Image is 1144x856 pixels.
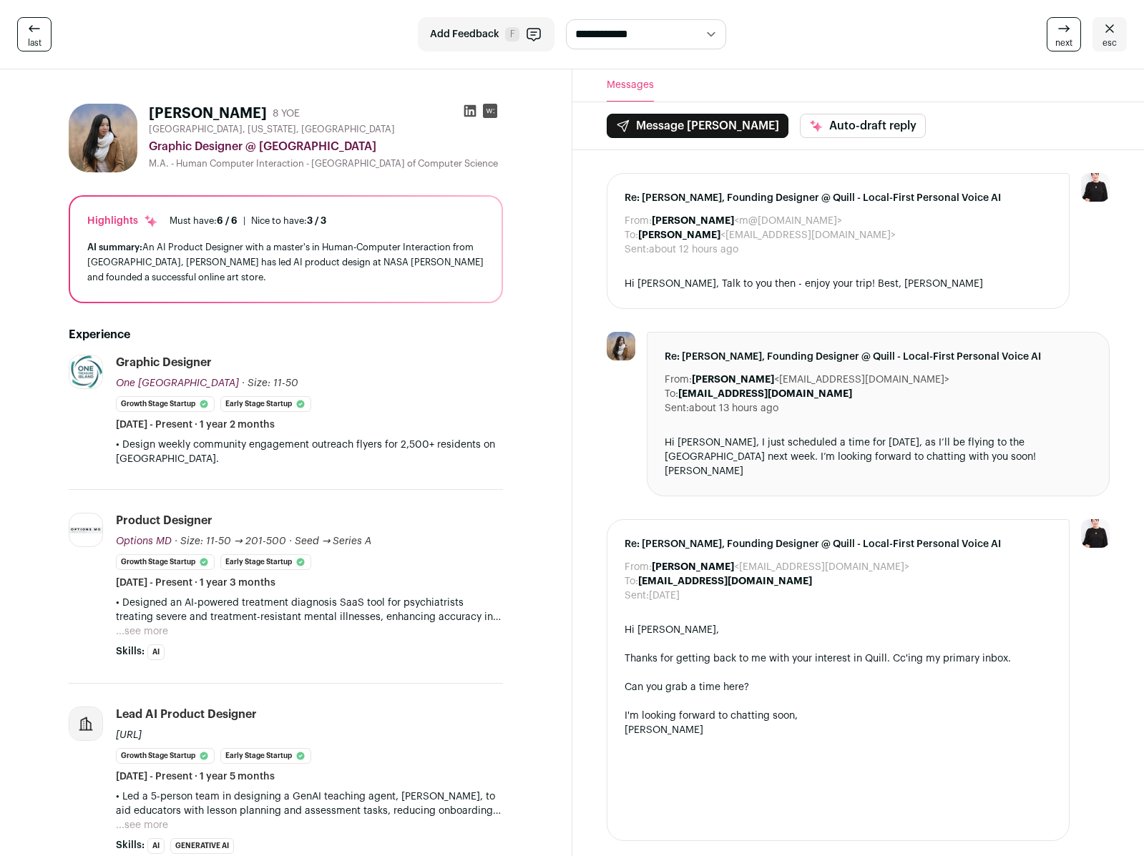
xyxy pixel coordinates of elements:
[625,242,649,257] dt: Sent:
[625,711,798,721] span: I'm looking forward to chatting soon,
[149,104,267,124] h1: [PERSON_NAME]
[505,27,519,41] span: F
[116,418,275,432] span: [DATE] - Present · 1 year 2 months
[116,378,239,388] span: One [GEOGRAPHIC_DATA]
[170,838,234,854] li: Generative AI
[116,624,168,639] button: ...see more
[170,215,326,227] ul: |
[652,216,734,226] b: [PERSON_NAME]
[1055,37,1072,49] span: next
[649,589,680,603] dd: [DATE]
[149,158,503,169] div: M.A. - Human Computer Interaction - [GEOGRAPHIC_DATA] of Computer Science
[625,723,1052,737] div: [PERSON_NAME]
[625,574,638,589] dt: To:
[649,242,738,257] dd: about 12 hours ago
[625,228,638,242] dt: To:
[678,389,852,399] b: [EMAIL_ADDRESS][DOMAIN_NAME]
[665,373,692,387] dt: From:
[638,228,896,242] dd: <[EMAIL_ADDRESS][DOMAIN_NAME]>
[638,576,812,586] b: [EMAIL_ADDRESS][DOMAIN_NAME]
[28,37,41,49] span: last
[689,401,778,415] dd: about 13 hours ago
[665,401,689,415] dt: Sent:
[625,537,1052,551] span: Re: [PERSON_NAME], Founding Designer @ Quill - Local-First Personal Voice AI
[116,576,275,590] span: [DATE] - Present · 1 year 3 months
[116,355,212,370] div: Graphic Designer
[607,114,788,138] button: Message [PERSON_NAME]
[149,124,395,135] span: [GEOGRAPHIC_DATA], [US_STATE], [GEOGRAPHIC_DATA]
[625,651,1052,666] div: Thanks for getting back to me with your interest in Quill. Cc'ing my primary inbox.
[251,215,326,227] div: Nice to have:
[665,387,678,401] dt: To:
[638,230,720,240] b: [PERSON_NAME]
[116,789,503,818] p: • Led a 5-person team in designing a GenAI teaching agent, [PERSON_NAME], to aid educators with l...
[607,332,635,360] img: 6901ca6cfa391a3a498f521af44ca5f07cb8fafd37a5688c63ebb64bb4dae2f3.jpg
[87,242,142,252] span: AI summary:
[418,17,554,51] button: Add Feedback F
[116,536,172,546] span: Options MD
[220,396,311,412] li: Early Stage Startup
[289,534,292,548] span: ·
[116,769,275,784] span: [DATE] - Present · 1 year 5 months
[652,562,734,572] b: [PERSON_NAME]
[116,748,215,764] li: Growth Stage Startup
[69,527,102,533] img: a1fbb887cd3294d64122ae4da30c14619c74b676b45a1bf5805f3fc3855d1bb3.jpg
[116,838,145,852] span: Skills:
[116,730,142,740] span: [URL]
[116,513,212,528] div: Product Designer
[87,240,484,285] div: An AI Product Designer with a master's in Human-Computer Interaction from [GEOGRAPHIC_DATA], [PER...
[116,438,503,466] p: • Design weekly community engagement outreach flyers for 2,500+ residents on [GEOGRAPHIC_DATA].
[69,104,137,172] img: 6901ca6cfa391a3a498f521af44ca5f07cb8fafd37a5688c63ebb64bb4dae2f3.jpg
[692,375,774,385] b: [PERSON_NAME]
[1081,519,1110,548] img: 9240684-medium_jpg
[17,17,52,51] a: last
[1047,17,1081,51] a: next
[220,748,311,764] li: Early Stage Startup
[116,644,145,659] span: Skills:
[116,818,168,832] button: ...see more
[652,214,842,228] dd: <m@[DOMAIN_NAME]>
[116,396,215,412] li: Growth Stage Startup
[217,216,238,225] span: 6 / 6
[625,682,749,692] a: Can you grab a time here?
[625,191,1052,205] span: Re: [PERSON_NAME], Founding Designer @ Quill - Local-First Personal Voice AI
[625,277,1052,291] div: Hi [PERSON_NAME], Talk to you then - enjoy your trip! Best, [PERSON_NAME]
[295,536,372,546] span: Seed → Series A
[607,69,654,102] button: Messages
[147,644,165,660] li: AI
[220,554,311,570] li: Early Stage Startup
[665,436,1092,478] div: Hi [PERSON_NAME], I just scheduled a time for [DATE], as I’ll be flying to the [GEOGRAPHIC_DATA] ...
[625,589,649,603] dt: Sent:
[69,707,102,740] img: company-logo-placeholder-414d4e2ec0e2ddebbe968bf319fdfe5acfe0c9b87f798d344e800bc9a89632a0.png
[665,350,1092,364] span: Re: [PERSON_NAME], Founding Designer @ Quill - Local-First Personal Voice AI
[625,623,1052,637] div: Hi [PERSON_NAME],
[1092,17,1127,51] a: esc
[625,214,652,228] dt: From:
[69,355,102,388] img: 9ca4ecc9773881822ec326a50a54140851184c61db4fb05c3e9b4248a8d12cad.jpg
[175,536,286,546] span: · Size: 11-50 → 201-500
[147,838,165,854] li: AI
[273,107,300,121] div: 8 YOE
[116,596,503,624] p: • Designed an AI-powered treatment diagnosis SaaS tool for psychiatrists treating severe and trea...
[652,560,909,574] dd: <[EMAIL_ADDRESS][DOMAIN_NAME]>
[692,373,949,387] dd: <[EMAIL_ADDRESS][DOMAIN_NAME]>
[307,216,326,225] span: 3 / 3
[1103,37,1117,49] span: esc
[87,214,158,228] div: Highlights
[242,378,298,388] span: · Size: 11-50
[430,27,499,41] span: Add Feedback
[116,554,215,570] li: Growth Stage Startup
[116,707,257,722] div: Lead AI Product Designer
[1081,173,1110,202] img: 9240684-medium_jpg
[149,138,503,155] div: Graphic Designer @ [GEOGRAPHIC_DATA]
[625,560,652,574] dt: From:
[69,326,503,343] h2: Experience
[170,215,238,227] div: Must have:
[800,114,926,138] button: Auto-draft reply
